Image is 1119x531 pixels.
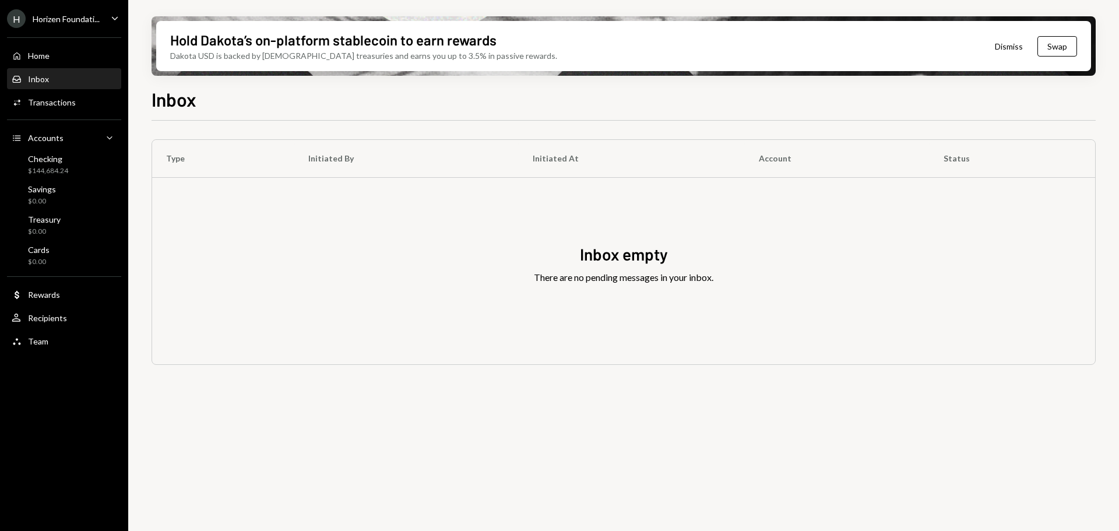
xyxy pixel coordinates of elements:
[7,9,26,28] div: H
[7,150,121,178] a: Checking$144,684.24
[7,241,121,269] a: Cards$0.00
[1037,36,1077,57] button: Swap
[7,68,121,89] a: Inbox
[28,313,67,323] div: Recipients
[28,245,50,255] div: Cards
[7,284,121,305] a: Rewards
[28,290,60,300] div: Rewards
[7,181,121,209] a: Savings$0.00
[28,154,68,164] div: Checking
[28,257,50,267] div: $0.00
[28,227,61,237] div: $0.00
[7,330,121,351] a: Team
[28,51,50,61] div: Home
[152,140,294,177] th: Type
[7,307,121,328] a: Recipients
[152,87,196,111] h1: Inbox
[7,127,121,148] a: Accounts
[28,336,48,346] div: Team
[580,243,668,266] div: Inbox empty
[294,140,519,177] th: Initiated By
[28,166,68,176] div: $144,684.24
[170,30,497,50] div: Hold Dakota’s on-platform stablecoin to earn rewards
[28,184,56,194] div: Savings
[7,92,121,112] a: Transactions
[7,45,121,66] a: Home
[33,14,100,24] div: Horizen Foundati...
[745,140,930,177] th: Account
[28,214,61,224] div: Treasury
[534,270,713,284] div: There are no pending messages in your inbox.
[7,211,121,239] a: Treasury$0.00
[930,140,1095,177] th: Status
[28,97,76,107] div: Transactions
[28,133,64,143] div: Accounts
[28,74,49,84] div: Inbox
[170,50,557,62] div: Dakota USD is backed by [DEMOGRAPHIC_DATA] treasuries and earns you up to 3.5% in passive rewards.
[519,140,745,177] th: Initiated At
[980,33,1037,60] button: Dismiss
[28,196,56,206] div: $0.00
